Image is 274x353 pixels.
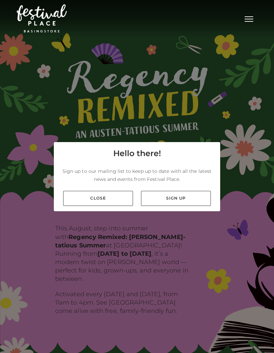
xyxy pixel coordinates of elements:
a: Sign up [141,191,211,206]
img: Festival Place Logo [17,4,67,32]
a: Close [63,191,133,206]
p: Sign up to our mailing list to keep up to date with all the latest news and events from Festival ... [59,167,215,183]
h4: Hello there! [113,147,161,159]
button: Toggle navigation [241,13,257,23]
